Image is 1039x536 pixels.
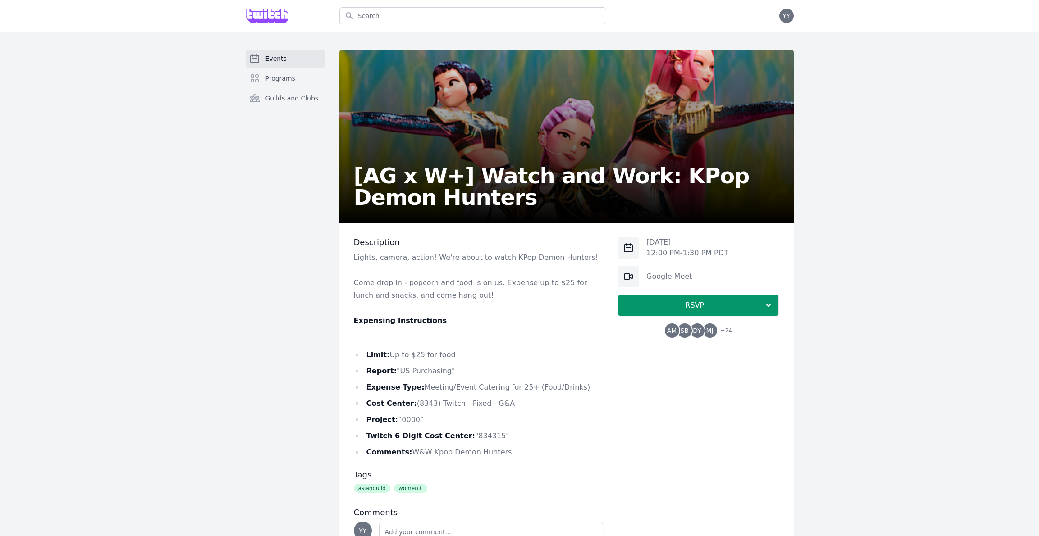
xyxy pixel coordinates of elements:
strong: Limit: [366,350,390,359]
li: Meeting/Event Catering for 25+ (Food/Drinks) [354,381,604,394]
strong: Expense Type: [366,383,425,391]
p: Lights, camera, action! We're about to watch KPop Demon Hunters! [354,251,604,264]
li: “0000” [354,413,604,426]
li: Up to $25 for food [354,349,604,361]
li: (8343) Twitch - Fixed - G&A [354,397,604,410]
span: + 24 [715,325,732,338]
strong: Cost Center: [366,399,417,408]
input: Search [339,7,606,24]
h3: Tags [354,469,604,480]
strong: Comments: [366,448,412,456]
li: "US Purchasing" [354,365,604,377]
strong: Twitch 6 Digit Cost Center: [366,432,475,440]
span: Events [265,54,287,63]
a: Events [246,50,325,68]
nav: Sidebar [246,50,325,122]
img: Grove [246,9,289,23]
li: "834315" [354,430,604,442]
span: women+ [394,484,427,493]
span: DY [693,327,701,334]
span: AM [667,327,677,334]
h2: [AG x W+] Watch and Work: KPop Demon Hunters [354,165,779,208]
span: RSVP [625,300,764,311]
p: 12:00 PM - 1:30 PM PDT [646,248,728,259]
span: SB [680,327,689,334]
button: RSVP [618,295,779,316]
span: YY [359,527,366,534]
button: YY [779,9,794,23]
p: Come drop in - popcorn and food is on us. Expense up to $25 for lunch and snacks, and come hang out! [354,277,604,302]
a: Programs [246,69,325,87]
strong: Report: [366,367,397,375]
span: Programs [265,74,295,83]
a: Guilds and Clubs [246,89,325,107]
strong: Expensing Instructions [354,316,447,325]
span: MJ [706,327,714,334]
a: Google Meet [646,272,692,281]
h3: Comments [354,507,604,518]
span: Guilds and Clubs [265,94,319,103]
span: asianguild [354,484,390,493]
strong: Project: [366,415,398,424]
p: [DATE] [646,237,728,248]
h3: Description [354,237,604,248]
span: YY [783,13,790,19]
li: W&W Kpop Demon Hunters [354,446,604,459]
